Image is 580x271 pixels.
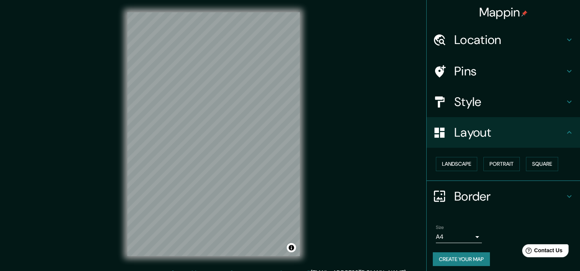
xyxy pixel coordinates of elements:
div: Pins [427,56,580,87]
div: Border [427,181,580,212]
button: Landscape [436,157,477,171]
button: Portrait [483,157,520,171]
div: Layout [427,117,580,148]
button: Toggle attribution [287,243,296,252]
img: pin-icon.png [521,10,527,16]
h4: Location [454,32,565,47]
iframe: Help widget launcher [512,241,572,263]
h4: Layout [454,125,565,140]
button: Create your map [433,252,490,266]
div: Style [427,87,580,117]
div: A4 [436,231,482,243]
div: Location [427,24,580,55]
label: Size [436,224,444,230]
h4: Border [454,189,565,204]
canvas: Map [127,12,300,256]
h4: Mappin [479,5,528,20]
button: Square [526,157,558,171]
h4: Style [454,94,565,109]
h4: Pins [454,64,565,79]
